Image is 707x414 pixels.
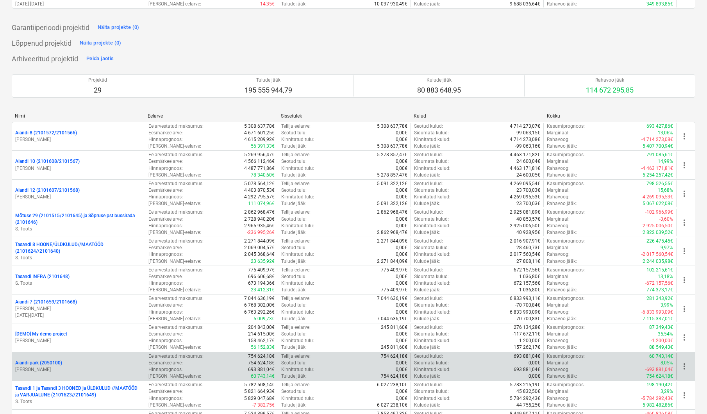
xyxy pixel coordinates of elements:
p: -4 463 171,81€ [641,165,673,172]
p: 23 635,92€ [251,258,275,265]
p: Seotud kulud : [414,123,443,130]
span: more_vert [680,218,689,227]
p: 2 016 907,91€ [510,238,540,244]
p: Kinnitatud tulu : [281,251,314,258]
p: -102 966,99€ [645,209,673,216]
p: Rahavoo jääk : [547,143,577,150]
p: [PERSON_NAME]-eelarve : [148,1,201,7]
p: 40 853,57€ [516,216,540,223]
p: Mõtuse 29 (2101515/2101645) ja Sõpruse pst bussirada (2101646) [15,212,142,226]
p: 0,00€ [396,187,407,194]
p: 195 555 944,79 [245,86,292,95]
p: [PERSON_NAME] [15,366,142,373]
p: 798 526,55€ [646,180,673,187]
p: 0,00€ [396,273,407,280]
p: -2 017 560,54€ [641,251,673,258]
div: Kulud [414,113,540,119]
p: 5 308 637,78€ [377,143,407,150]
p: 204 843,00€ [248,324,275,331]
p: 40 928,95€ [516,229,540,236]
p: Eesmärkeelarve : [148,302,183,309]
p: Tulude jääk : [281,1,307,7]
p: 4 566 112,46€ [244,158,275,165]
p: 4 463 171,82€ [510,152,540,158]
div: Aiandi 8 (2101572/2101566)[PERSON_NAME] [15,130,142,143]
p: 0,00€ [396,302,407,309]
p: Lõppenud projektid [12,39,71,48]
div: Nimi [15,113,141,119]
p: [PERSON_NAME]-eelarve : [148,143,201,150]
p: Tulude jääk : [281,172,307,178]
p: 114 672 295,85 [586,86,634,95]
p: 775 409,97€ [381,267,407,273]
button: Peida jaotis [84,52,116,65]
p: Seotud kulud : [414,238,443,244]
p: Seotud kulud : [414,180,443,187]
p: 0,00€ [396,251,407,258]
p: Seotud tulu : [281,158,307,165]
p: Rahavoog : [547,165,570,172]
p: 15,68% [658,187,673,194]
p: 24 600,05€ [516,172,540,178]
p: Rahavoog : [547,251,570,258]
p: -6 833 993,09€ [641,309,673,316]
p: Tulude jääk [245,77,292,84]
p: Tellija eelarve : [281,267,311,273]
p: -70 700,84€ [515,302,540,309]
p: Kinnitatud tulu : [281,136,314,143]
p: 775 409,97€ [381,287,407,293]
p: Kinnitatud tulu : [281,280,314,287]
p: 2 862 968,47€ [244,209,275,216]
p: Rahavoo jääk [586,77,634,84]
p: Tulude jääk : [281,143,307,150]
p: 5 091 322,12€ [377,180,407,187]
div: Tasandi 1 ja Tasandi 3 HOONED ja ÜLDKULUD //MAATÖÖD ja VARJUALUNE (2101623//2101649)S. Toots [15,385,142,405]
p: Hinnaprognoos : [148,280,183,287]
p: Tulude jääk : [281,316,307,322]
p: -236 995,26€ [247,229,275,236]
p: Rahavoog : [547,309,570,316]
p: Marginaal : [547,302,570,309]
span: more_vert [680,333,689,342]
p: Tasandi 8 HOONE/ÜLDKULUD//MAATÖÖD (2101624//2101640) [15,241,142,255]
p: 111 074,96€ [248,200,275,207]
p: Seotud tulu : [281,187,307,194]
p: Aiandi 12 (2101607/2101568) [15,187,80,194]
p: 791 085,61€ [646,152,673,158]
p: 6 768 302,00€ [244,302,275,309]
p: [PERSON_NAME]-eelarve : [148,229,201,236]
p: Rahavoo jääk : [547,229,577,236]
p: Eelarvestatud maksumus : [148,238,204,244]
p: 56 391,33€ [251,143,275,150]
p: Hinnaprognoos : [148,136,183,143]
p: 673 194,36€ [248,280,275,287]
p: Eelarvestatud maksumus : [148,209,204,216]
p: Tellija eelarve : [281,324,311,331]
span: more_vert [680,275,689,285]
p: Kinnitatud tulu : [281,223,314,229]
p: 7 044 636,19€ [244,295,275,302]
p: Kulude jääk : [414,287,440,293]
p: Eesmärkeelarve : [148,187,183,194]
p: Rahavoog : [547,223,570,229]
p: [DATE] - [DATE] [15,1,142,7]
p: 2 271 844,09€ [244,238,275,244]
p: Hinnaprognoos : [148,251,183,258]
p: 6 763 292,26€ [244,309,275,316]
p: [DATE] - [DATE] [15,312,142,319]
p: Hinnaprognoos : [148,165,183,172]
p: 696 606,68€ [248,273,275,280]
p: Tasandi 1 ja Tasandi 3 HOONED ja ÜLDKULUD //MAATÖÖD ja VARJUALUNE (2101623//2101649) [15,385,142,398]
p: Seotud tulu : [281,130,307,136]
p: Seotud tulu : [281,302,307,309]
div: Aiandi 12 (2101607/2101568)[PERSON_NAME] [15,187,142,200]
p: Seotud kulud : [414,152,443,158]
p: Rahavoo jääk : [547,172,577,178]
p: [PERSON_NAME] [15,136,142,143]
p: S. Toots [15,226,142,232]
p: Kasumiprognoos : [547,267,585,273]
p: Rahavoo jääk : [547,200,577,207]
p: 5 278 857,47€ [377,152,407,158]
p: 23 700,03€ [516,200,540,207]
span: more_vert [680,246,689,256]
